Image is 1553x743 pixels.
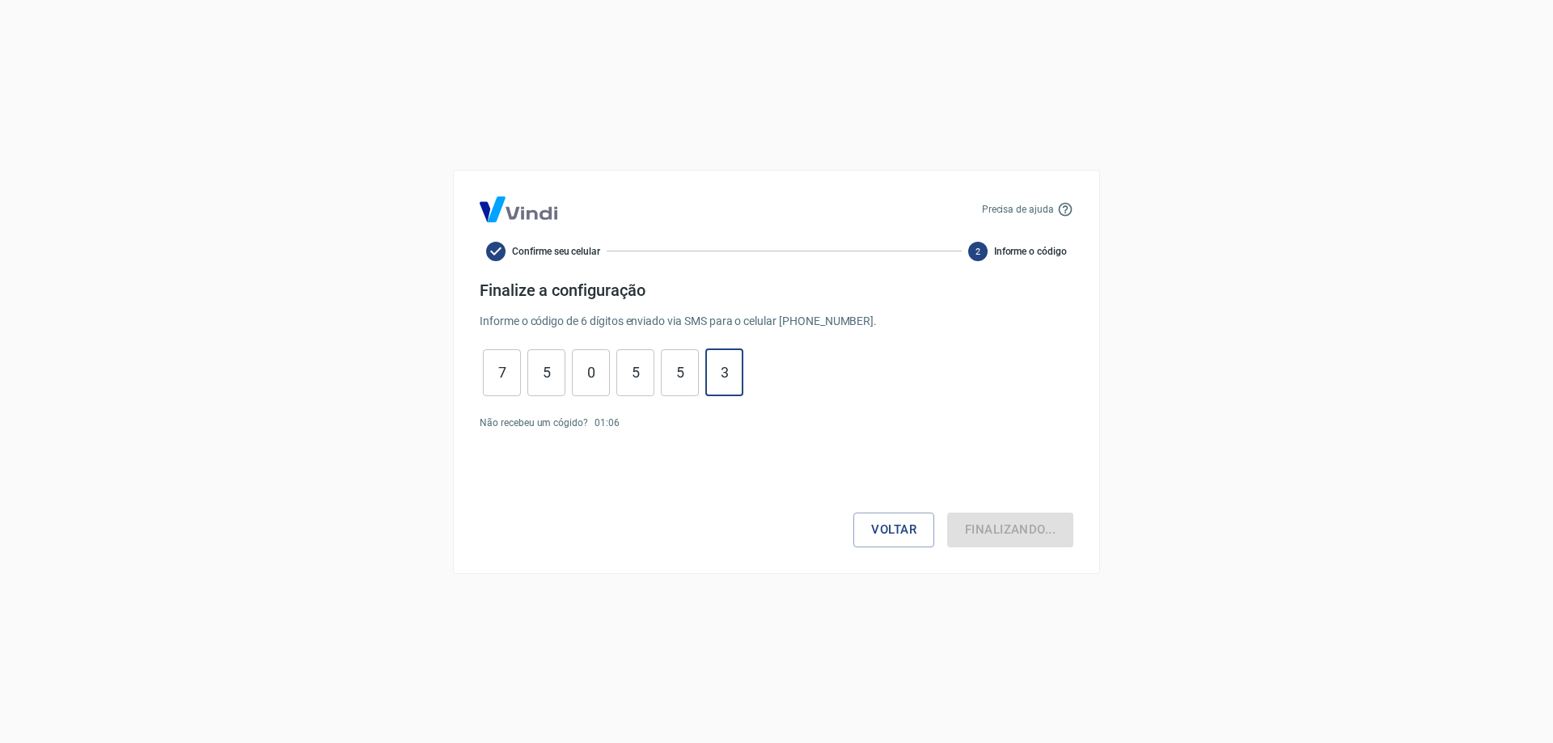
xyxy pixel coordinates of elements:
[480,196,557,222] img: Logo Vind
[975,246,980,256] text: 2
[512,244,600,259] span: Confirme seu celular
[480,416,588,430] p: Não recebeu um cógido?
[480,281,1073,300] h4: Finalize a configuração
[853,513,934,547] button: Voltar
[480,313,1073,330] p: Informe o código de 6 dígitos enviado via SMS para o celular [PHONE_NUMBER] .
[994,244,1067,259] span: Informe o código
[982,202,1054,217] p: Precisa de ajuda
[595,416,620,430] p: 01 : 06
